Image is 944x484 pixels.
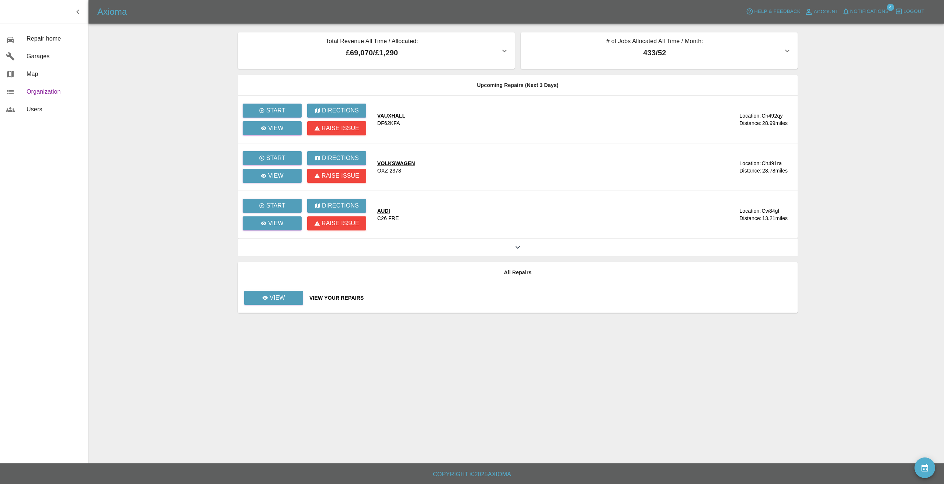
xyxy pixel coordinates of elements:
[739,119,761,127] div: Distance:
[307,169,366,183] button: Raise issue
[307,121,366,135] button: Raise issue
[739,160,761,167] div: Location:
[377,207,399,215] div: AUDI
[268,124,284,133] p: View
[377,119,400,127] div: DF62KFA
[377,207,701,222] a: AUDIC26 FRE
[903,7,924,16] span: Logout
[266,154,285,163] p: Start
[307,199,366,213] button: Directions
[377,167,401,174] div: OXZ 2378
[27,87,82,96] span: Organization
[97,6,127,18] h5: Axioma
[266,106,285,115] p: Start
[739,167,761,174] div: Distance:
[814,8,839,16] span: Account
[802,6,840,18] a: Account
[322,201,359,210] p: Directions
[243,121,302,135] a: View
[739,215,761,222] div: Distance:
[268,219,284,228] p: View
[27,52,82,61] span: Garages
[893,6,926,17] button: Logout
[377,112,405,119] div: VAUXHALL
[322,124,359,133] p: Raise issue
[309,294,792,302] a: View Your Repairs
[27,105,82,114] span: Users
[887,4,894,11] span: 4
[527,47,783,58] p: 433 / 52
[761,112,782,119] div: Ch492qy
[377,160,701,174] a: VOLKSWAGENOXZ 2378
[6,469,938,480] h6: Copyright © 2025 Axioma
[762,215,792,222] div: 13.21 miles
[840,6,891,17] button: Notifications
[754,7,800,16] span: Help & Feedback
[238,75,798,96] th: Upcoming Repairs (Next 3 Days)
[243,169,302,183] a: View
[739,112,761,119] div: Location:
[268,171,284,180] p: View
[707,160,792,174] a: Location:Ch491raDistance:28.78miles
[244,47,500,58] p: £69,070 / £1,290
[243,199,302,213] button: Start
[744,6,802,17] button: Help & Feedback
[761,160,782,167] div: Ch491ra
[527,37,783,47] p: # of Jobs Allocated All Time / Month:
[914,457,935,478] button: availability
[244,291,303,305] a: View
[243,104,302,118] button: Start
[307,216,366,230] button: Raise issue
[322,219,359,228] p: Raise issue
[243,151,302,165] button: Start
[27,70,82,79] span: Map
[243,216,302,230] a: View
[244,295,303,300] a: View
[270,293,285,302] p: View
[307,104,366,118] button: Directions
[707,112,792,127] a: Location:Ch492qyDistance:28.99miles
[322,106,359,115] p: Directions
[377,112,701,127] a: VAUXHALLDF62KFA
[707,207,792,222] a: Location:Cw84glDistance:13.21miles
[377,215,399,222] div: C26 FRE
[238,262,798,283] th: All Repairs
[322,154,359,163] p: Directions
[377,160,415,167] div: VOLKSWAGEN
[762,119,792,127] div: 28.99 miles
[761,207,779,215] div: Cw84gl
[762,167,792,174] div: 28.78 miles
[739,207,761,215] div: Location:
[850,7,889,16] span: Notifications
[27,34,82,43] span: Repair home
[266,201,285,210] p: Start
[244,37,500,47] p: Total Revenue All Time / Allocated:
[322,171,359,180] p: Raise issue
[238,32,515,69] button: Total Revenue All Time / Allocated:£69,070/£1,290
[521,32,798,69] button: # of Jobs Allocated All Time / Month:433/52
[307,151,366,165] button: Directions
